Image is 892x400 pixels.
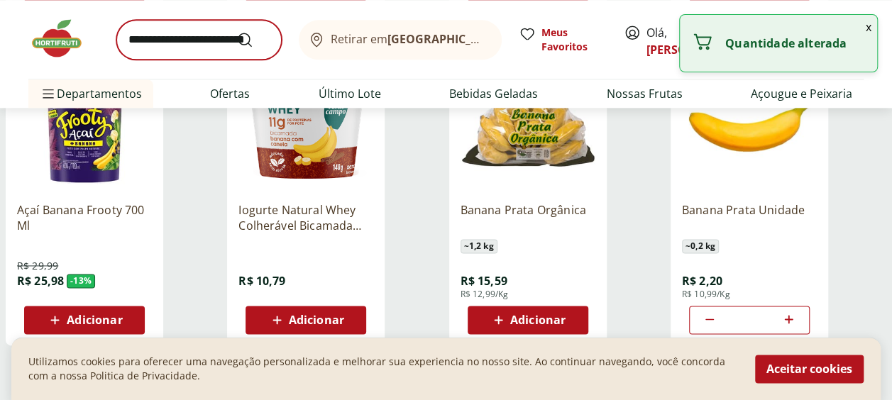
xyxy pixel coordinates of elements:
[860,15,877,39] button: Fechar notificação
[682,239,719,253] span: ~ 0,2 kg
[238,56,373,191] img: Iogurte Natural Whey Colherável Bicamada Banana com Canela 11g de Proteína Verde Campo 140g
[67,274,95,288] span: - 13 %
[210,85,250,102] a: Ofertas
[17,56,152,191] img: Açaí Banana Frooty 700 Ml
[682,56,817,191] img: Banana Prata Unidade
[519,26,607,54] a: Meus Favoritos
[751,85,852,102] a: Açougue e Peixaria
[682,289,730,300] span: R$ 10,99/Kg
[468,306,588,334] button: Adicionar
[17,273,64,289] span: R$ 25,98
[40,77,57,111] button: Menu
[28,355,738,383] p: Utilizamos cookies para oferecer uma navegação personalizada e melhorar sua experiencia no nosso ...
[541,26,607,54] span: Meus Favoritos
[646,24,710,58] span: Olá,
[238,273,285,289] span: R$ 10,79
[28,17,99,60] img: Hortifruti
[461,273,507,289] span: R$ 15,59
[246,306,366,334] button: Adicionar
[461,202,595,233] a: Banana Prata Orgânica
[67,314,122,326] span: Adicionar
[461,239,497,253] span: ~ 1,2 kg
[236,31,270,48] button: Submit Search
[461,289,509,300] span: R$ 12,99/Kg
[682,273,722,289] span: R$ 2,20
[449,85,538,102] a: Bebidas Geladas
[755,355,864,383] button: Aceitar cookies
[289,314,344,326] span: Adicionar
[510,314,566,326] span: Adicionar
[17,202,152,233] a: Açaí Banana Frooty 700 Ml
[725,36,866,50] p: Quantidade alterada
[331,33,488,45] span: Retirar em
[319,85,381,102] a: Último Lote
[299,20,502,60] button: Retirar em[GEOGRAPHIC_DATA]/[GEOGRAPHIC_DATA]
[461,56,595,191] img: Banana Prata Orgânica
[40,77,142,111] span: Departamentos
[607,85,683,102] a: Nossas Frutas
[116,20,282,60] input: search
[682,202,817,233] a: Banana Prata Unidade
[387,31,627,47] b: [GEOGRAPHIC_DATA]/[GEOGRAPHIC_DATA]
[17,259,58,273] span: R$ 29,99
[24,306,145,334] button: Adicionar
[646,42,739,57] a: [PERSON_NAME]
[238,202,373,233] a: Iogurte Natural Whey Colherável Bicamada Banana com Canela 11g de Proteína Verde Campo 140g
